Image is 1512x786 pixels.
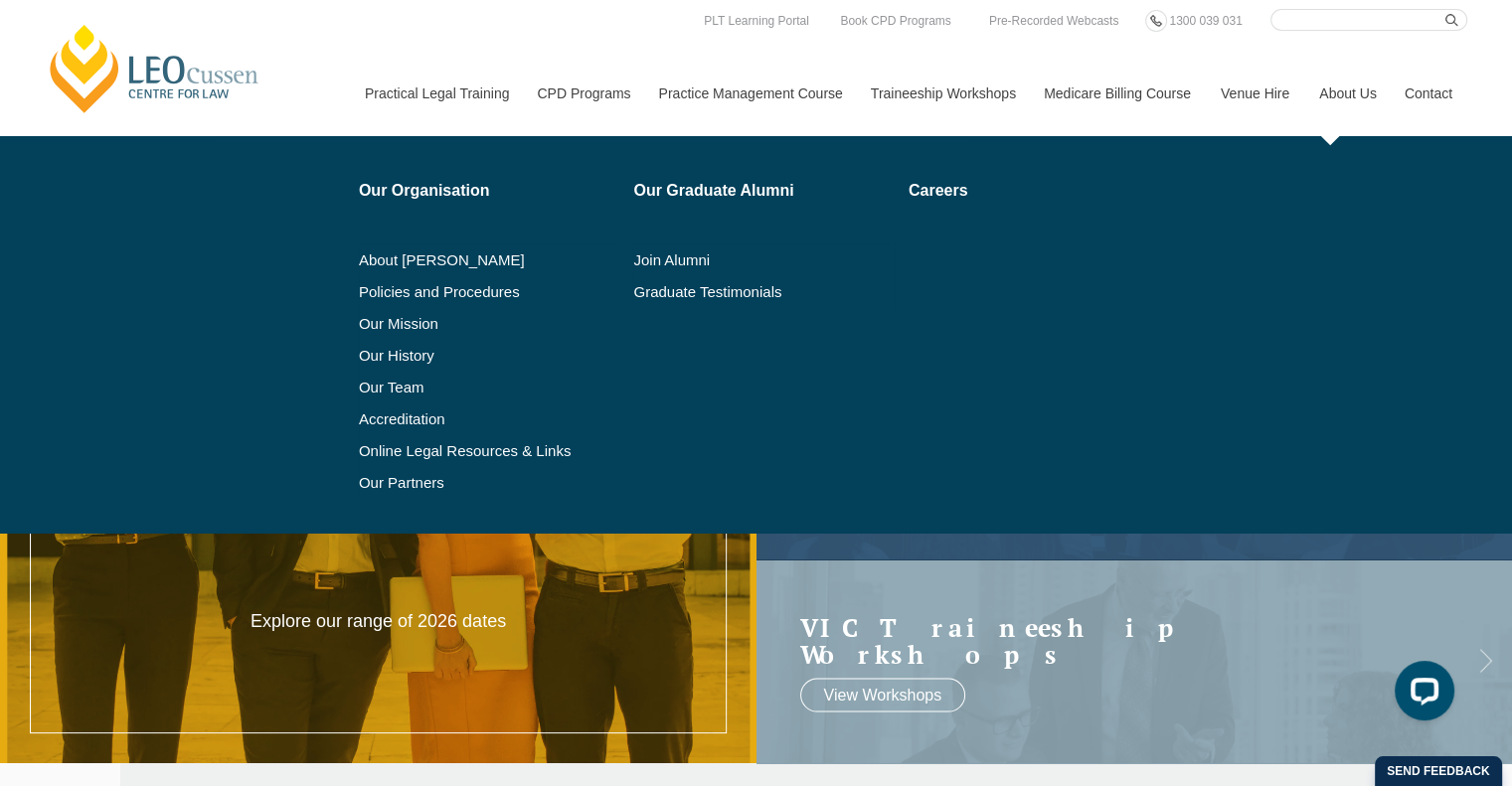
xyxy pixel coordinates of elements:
a: Our Organisation [359,183,620,199]
a: View Workshops [800,678,966,711]
a: VIC Traineeship Workshops [800,613,1429,668]
iframe: LiveChat chat widget [1379,653,1462,736]
a: Medicare Billing Course [1029,51,1206,136]
a: Pre-Recorded Webcasts [984,10,1124,32]
a: Accreditation [359,411,620,427]
a: Online Legal Resources & Links [359,443,620,459]
a: Our History [359,348,620,364]
p: Explore our range of 2026 dates [227,610,529,633]
a: Careers [909,183,1134,199]
a: Our Partners [359,475,620,491]
a: Our Graduate Alumni [633,183,895,199]
a: Policies and Procedures [359,284,620,300]
span: 1300 039 031 [1169,14,1242,28]
a: Graduate Testimonials [633,284,895,300]
a: About [PERSON_NAME] [359,252,620,268]
a: 1300 039 031 [1164,10,1247,32]
a: Join Alumni [633,252,895,268]
a: Practical Legal Training [350,51,523,136]
a: Book CPD Programs [835,10,955,32]
a: CPD Programs [522,51,643,136]
a: About Us [1304,51,1390,136]
a: Practice Management Course [644,51,856,136]
a: Traineeship Workshops [856,51,1029,136]
a: Our Mission [359,316,571,332]
a: [PERSON_NAME] Centre for Law [45,22,264,115]
a: PLT Learning Portal [699,10,814,32]
a: Venue Hire [1206,51,1304,136]
a: Contact [1390,51,1467,136]
a: Our Team [359,380,620,395]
